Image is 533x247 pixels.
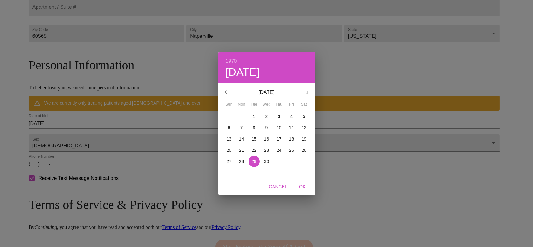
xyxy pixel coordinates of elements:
p: [DATE] [233,89,300,96]
span: Tue [249,101,260,108]
button: 20 [224,145,235,156]
button: 6 [224,122,235,133]
button: 10 [274,122,285,133]
p: 9 [265,125,268,131]
p: 26 [302,147,307,153]
button: Cancel [266,181,290,193]
p: 7 [240,125,243,131]
button: 4 [286,111,297,122]
button: 24 [274,145,285,156]
p: 4 [290,113,293,120]
p: 21 [239,147,244,153]
p: 1 [253,113,255,120]
button: 28 [236,156,247,167]
p: 17 [277,136,282,142]
p: 10 [277,125,282,131]
button: 3 [274,111,285,122]
p: 23 [264,147,269,153]
button: 29 [249,156,260,167]
button: 19 [299,133,310,145]
button: 13 [224,133,235,145]
span: Mon [236,101,247,108]
p: 18 [289,136,294,142]
button: 8 [249,122,260,133]
span: Fri [286,101,297,108]
button: 16 [261,133,272,145]
button: 18 [286,133,297,145]
p: 16 [264,136,269,142]
p: 24 [277,147,282,153]
button: 9 [261,122,272,133]
button: 22 [249,145,260,156]
span: Thu [274,101,285,108]
button: 11 [286,122,297,133]
button: 7 [236,122,247,133]
span: OK [295,183,310,191]
button: 14 [236,133,247,145]
button: [DATE] [226,66,260,79]
button: 12 [299,122,310,133]
p: 27 [227,158,232,165]
p: 11 [289,125,294,131]
span: Cancel [269,183,287,191]
p: 6 [228,125,230,131]
p: 8 [253,125,255,131]
p: 13 [227,136,232,142]
span: Sun [224,101,235,108]
p: 25 [289,147,294,153]
p: 19 [302,136,307,142]
button: 23 [261,145,272,156]
button: 2 [261,111,272,122]
button: 1970 [226,57,237,66]
p: 2 [265,113,268,120]
button: 15 [249,133,260,145]
span: Wed [261,101,272,108]
p: 14 [239,136,244,142]
p: 20 [227,147,232,153]
p: 29 [252,158,257,165]
p: 3 [278,113,280,120]
button: 30 [261,156,272,167]
p: 28 [239,158,244,165]
button: OK [293,181,313,193]
p: 22 [252,147,257,153]
button: 5 [299,111,310,122]
span: Sat [299,101,310,108]
button: 17 [274,133,285,145]
p: 15 [252,136,257,142]
button: 21 [236,145,247,156]
button: 1 [249,111,260,122]
button: 25 [286,145,297,156]
p: 5 [303,113,305,120]
p: 12 [302,125,307,131]
p: 30 [264,158,269,165]
button: 26 [299,145,310,156]
button: 27 [224,156,235,167]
